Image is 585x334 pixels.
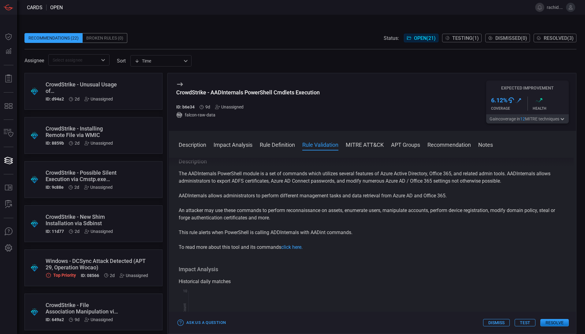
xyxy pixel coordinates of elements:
button: Ask Us A Question [1,224,16,239]
div: Unassigned [84,97,113,101]
span: Aug 19, 2025 5:24 AM [110,273,115,278]
div: Recommendations (22) [24,33,83,43]
button: Dashboard [1,29,16,44]
button: Rule Catalog [1,180,16,195]
button: MITRE ATT&CK [346,141,384,148]
div: CrowdStrike - Unusual Usage of SystemSettingsAdminFlows [46,81,118,94]
h5: ID: 11d77 [46,229,64,234]
button: Resolved(3) [534,34,576,42]
button: Dismissed(0) [485,34,530,42]
button: Gaincoverage in12MITRE techniques [486,114,569,123]
text: Hit Count [183,304,187,320]
button: Open(21) [404,34,438,42]
span: rachid.gottih [547,5,564,10]
button: Impact Analysis [214,141,252,148]
span: Aug 19, 2025 5:24 AM [74,185,79,190]
span: Dismissed ( 0 ) [495,35,527,41]
button: Reports [1,71,16,86]
button: Rule Validation [302,141,338,148]
h5: ID: 08566 [81,273,99,278]
span: Aug 19, 2025 5:24 AM [75,97,80,101]
h5: Expected Improvement [486,85,569,90]
h5: ID: 9c88e [46,185,64,190]
div: Unassigned [84,229,113,234]
div: Time [135,58,182,64]
div: CrowdStrike - Installing Remote File via WMIC [46,125,118,138]
label: sort [117,58,126,64]
button: Ask Us a Question [176,318,227,328]
span: open [50,5,63,10]
button: Test [515,319,535,326]
span: Aug 19, 2025 5:24 AM [75,141,80,146]
div: Unassigned [120,273,148,278]
div: CrowdStrike - File Association Manipulation via CLI (Kimsuky) [46,302,118,315]
div: Windows - DCSync Attack Detected (APT 29, Operation Wocao) [46,258,148,271]
button: Description [179,141,206,148]
div: Coverage [491,106,527,111]
p: To read more about this tool and its commands [179,244,566,251]
div: Unassigned [84,317,113,322]
span: 12 [520,116,525,121]
h5: ID: b6e34 [176,104,195,109]
span: Status: [384,35,399,41]
h3: 6.12 % [491,97,508,104]
h3: Impact Analysis [179,266,566,273]
button: ALERT ANALYSIS [1,197,16,212]
button: APT Groups [391,141,420,148]
button: MITRE - Detection Posture [1,99,16,113]
button: Resolve [540,319,569,326]
button: Detections [1,44,16,59]
input: Select assignee [50,56,98,64]
p: AADInternals allows administrators to perform different management tasks and data retrieval from ... [179,192,566,199]
button: Rule Definition [260,141,295,148]
button: Open [99,56,107,64]
button: Testing(1) [442,34,482,42]
button: Inventory [1,126,16,141]
p: The AADInternals PowerShell module is a set of commands which utilizes several features of Azure ... [179,170,566,185]
div: Top Priority [46,272,76,278]
span: Open ( 21 ) [414,35,436,41]
button: Cards [1,153,16,168]
h5: ID: 649a2 [46,317,64,322]
h5: ID: 8859b [46,141,64,146]
div: Historical daily matches [179,278,566,285]
span: Cards [27,5,43,10]
span: Assignee [24,58,44,63]
div: Broken Rules (0) [83,33,127,43]
div: CrowdStrike - AADInternals PowerShell Cmdlets Execution [176,89,320,96]
span: Testing ( 1 ) [452,35,479,41]
text: 10 [183,289,187,293]
button: Preferences [1,241,16,256]
div: Unassigned [84,185,113,190]
span: Resolved ( 3 ) [544,35,574,41]
h5: ID: d94a2 [46,97,64,101]
div: falcon-raw-data [176,112,320,118]
div: Unassigned [215,104,244,109]
span: Aug 19, 2025 5:24 AM [75,229,80,234]
div: Health [533,106,569,111]
p: This rule alerts when PowerShell is calling ADDInternals with AADint commands. [179,229,566,236]
div: CrowdStrike - New Shim Installation via Sdbinst [46,214,118,226]
button: Dismiss [483,319,510,326]
div: CrowdStrike - Possible Silent Execution via Cmstp.exe (Cobalt Group, MuddyWater) [46,169,118,182]
button: Recommendation [427,141,471,148]
a: click here. [281,244,303,250]
div: Unassigned [84,141,113,146]
button: Notes [478,141,493,148]
span: Aug 12, 2025 4:52 AM [205,104,210,109]
p: An attacker may use these commands to perform reconnaissance on assets, enumerate users, manipula... [179,207,566,222]
span: Aug 12, 2025 4:52 AM [75,317,80,322]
